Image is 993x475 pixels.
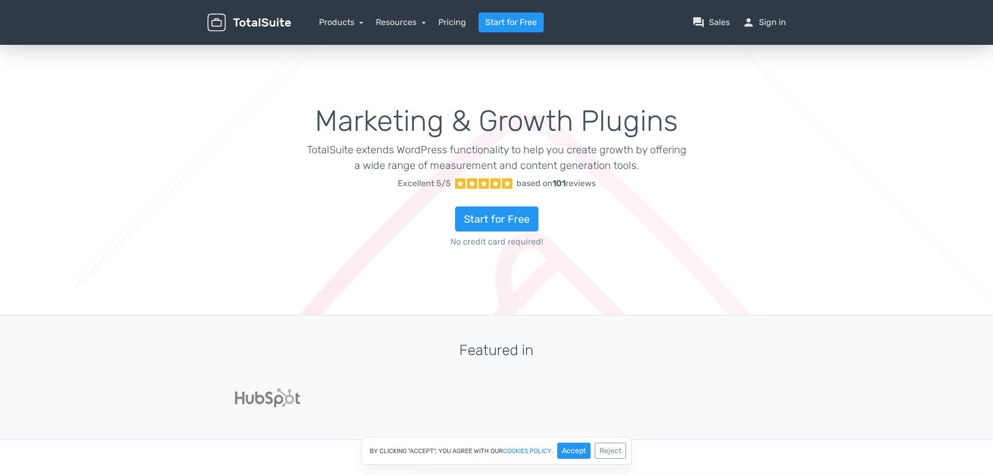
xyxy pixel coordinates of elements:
h3: Featured in [207,343,786,359]
span: question_answer [692,16,705,29]
h1: Marketing & Growth Plugins [307,105,686,138]
div: based on reviews [517,177,596,190]
strong: 101 [553,178,566,188]
a: Resources [376,17,426,27]
a: cookies policy [503,448,551,454]
a: personSign in [742,16,786,29]
img: TotalSuite for WordPress [207,14,291,32]
a: Start for Free [455,206,538,232]
div: By clicking "Accept", you agree with our . [361,437,632,465]
a: Products [319,17,364,27]
a: Pricing [438,16,466,29]
a: Start for Free [479,13,544,32]
span: person [742,16,755,29]
button: Reject [595,443,626,459]
img: Hubspot [235,388,300,407]
button: Accept [557,443,591,459]
a: Excellent 5/5 based on101reviews [307,173,686,194]
a: question_answerSales [692,16,730,29]
span: No credit card required! [307,236,686,248]
span: Excellent 5/5 [398,177,451,190]
p: TotalSuite extends WordPress functionality to help you create growth by offering a wide range of ... [307,142,686,173]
